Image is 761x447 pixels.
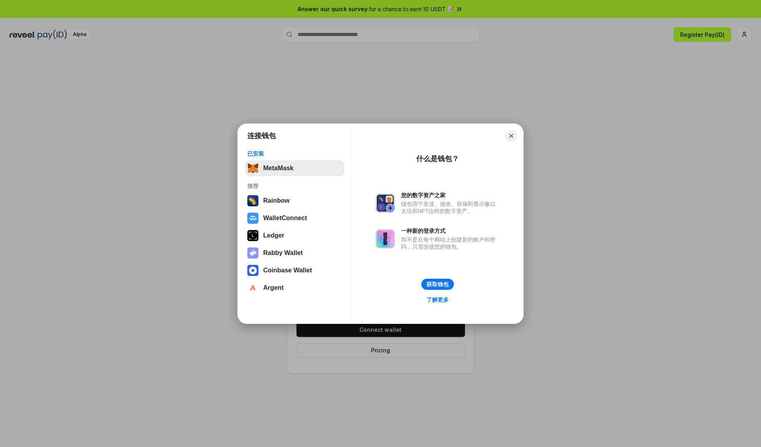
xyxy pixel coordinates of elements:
[247,230,258,241] img: svg+xml,%3Csvg%20xmlns%3D%22http%3A%2F%2Fwww.w3.org%2F2000%2Fsvg%22%20width%3D%2228%22%20height%3...
[245,280,344,296] button: Argent
[263,215,307,222] div: WalletConnect
[245,245,344,261] button: Rabby Wallet
[506,130,517,141] button: Close
[426,281,449,288] div: 获取钱包
[401,192,499,199] div: 您的数字资产之家
[247,150,342,157] div: 已安装
[247,213,258,224] img: svg+xml,%3Csvg%20width%3D%2228%22%20height%3D%2228%22%20viewBox%3D%220%200%2028%2028%22%20fill%3D...
[245,228,344,243] button: Ledger
[421,279,454,290] button: 获取钱包
[401,227,499,234] div: 一种新的登录方式
[247,195,258,206] img: svg+xml,%3Csvg%20width%3D%22120%22%20height%3D%22120%22%20viewBox%3D%220%200%20120%20120%22%20fil...
[426,296,449,303] div: 了解更多
[422,295,453,305] a: 了解更多
[263,249,303,257] div: Rabby Wallet
[263,232,284,239] div: Ledger
[247,131,276,141] h1: 连接钱包
[376,194,395,213] img: svg+xml,%3Csvg%20xmlns%3D%22http%3A%2F%2Fwww.w3.org%2F2000%2Fsvg%22%20fill%3D%22none%22%20viewBox...
[245,193,344,209] button: Rainbow
[263,284,284,291] div: Argent
[376,229,395,248] img: svg+xml,%3Csvg%20xmlns%3D%22http%3A%2F%2Fwww.w3.org%2F2000%2Fsvg%22%20fill%3D%22none%22%20viewBox...
[416,154,459,164] div: 什么是钱包？
[247,265,258,276] img: svg+xml,%3Csvg%20width%3D%2228%22%20height%3D%2228%22%20viewBox%3D%220%200%2028%2028%22%20fill%3D...
[245,210,344,226] button: WalletConnect
[245,262,344,278] button: Coinbase Wallet
[245,160,344,176] button: MetaMask
[247,282,258,293] img: svg+xml,%3Csvg%20width%3D%2228%22%20height%3D%2228%22%20viewBox%3D%220%200%2028%2028%22%20fill%3D...
[401,236,499,250] div: 而不是在每个网站上创建新的账户和密码，只需连接您的钱包。
[263,197,290,204] div: Rainbow
[263,267,312,274] div: Coinbase Wallet
[401,200,499,215] div: 钱包用于发送、接收、存储和显示像以太坊和NFT这样的数字资产。
[247,163,258,174] img: svg+xml,%3Csvg%20fill%3D%22none%22%20height%3D%2233%22%20viewBox%3D%220%200%2035%2033%22%20width%...
[247,183,342,190] div: 推荐
[247,247,258,259] img: svg+xml,%3Csvg%20xmlns%3D%22http%3A%2F%2Fwww.w3.org%2F2000%2Fsvg%22%20fill%3D%22none%22%20viewBox...
[263,165,293,172] div: MetaMask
